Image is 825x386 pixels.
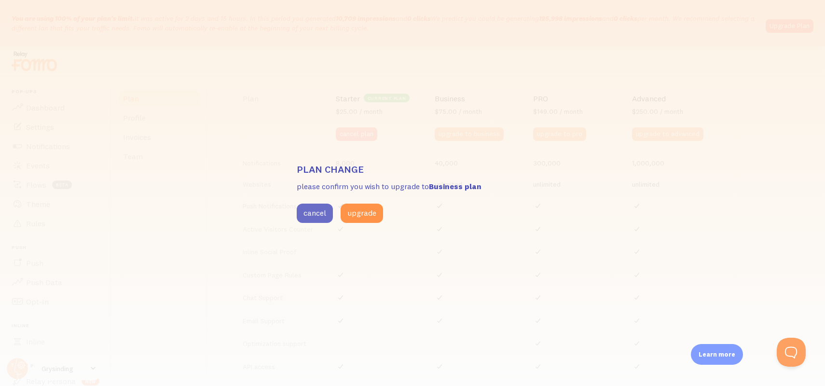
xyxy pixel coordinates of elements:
p: Learn more [699,350,735,359]
iframe: Help Scout Beacon - Open [777,338,806,367]
b: Business plan [429,181,481,191]
p: please confirm you wish to upgrade to [297,181,528,192]
div: Learn more [691,344,743,365]
h3: Plan change [297,163,528,176]
button: cancel [297,204,333,223]
button: upgrade [341,204,383,223]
